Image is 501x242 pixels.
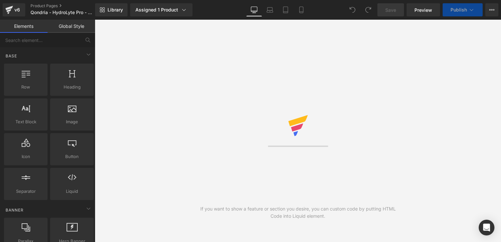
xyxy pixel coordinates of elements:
a: Global Style [48,20,95,33]
a: Preview [407,3,440,16]
button: More [485,3,498,16]
span: Publish [451,7,467,12]
span: Save [385,7,396,13]
button: Publish [443,3,483,16]
span: Base [5,53,18,59]
span: Text Block [6,118,46,125]
a: Product Pages [30,3,106,9]
span: Separator [6,188,46,195]
span: Heading [52,84,92,91]
div: v6 [13,6,21,14]
span: Icon [6,153,46,160]
span: Banner [5,207,24,213]
div: Open Intercom Messenger [479,220,494,235]
a: Laptop [262,3,278,16]
span: Row [6,84,46,91]
button: Undo [346,3,359,16]
button: Redo [362,3,375,16]
div: Assigned 1 Product [135,7,187,13]
a: v6 [3,3,25,16]
span: Button [52,153,92,160]
a: Mobile [293,3,309,16]
span: Qondria - HydroLyte Pro - Special Offer [30,10,93,15]
span: Library [108,7,123,13]
span: Image [52,118,92,125]
span: Preview [414,7,432,13]
a: New Library [95,3,128,16]
a: Desktop [246,3,262,16]
a: Tablet [278,3,293,16]
div: If you want to show a feature or section you desire, you can custom code by putting HTML Code int... [196,205,400,220]
span: Liquid [52,188,92,195]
